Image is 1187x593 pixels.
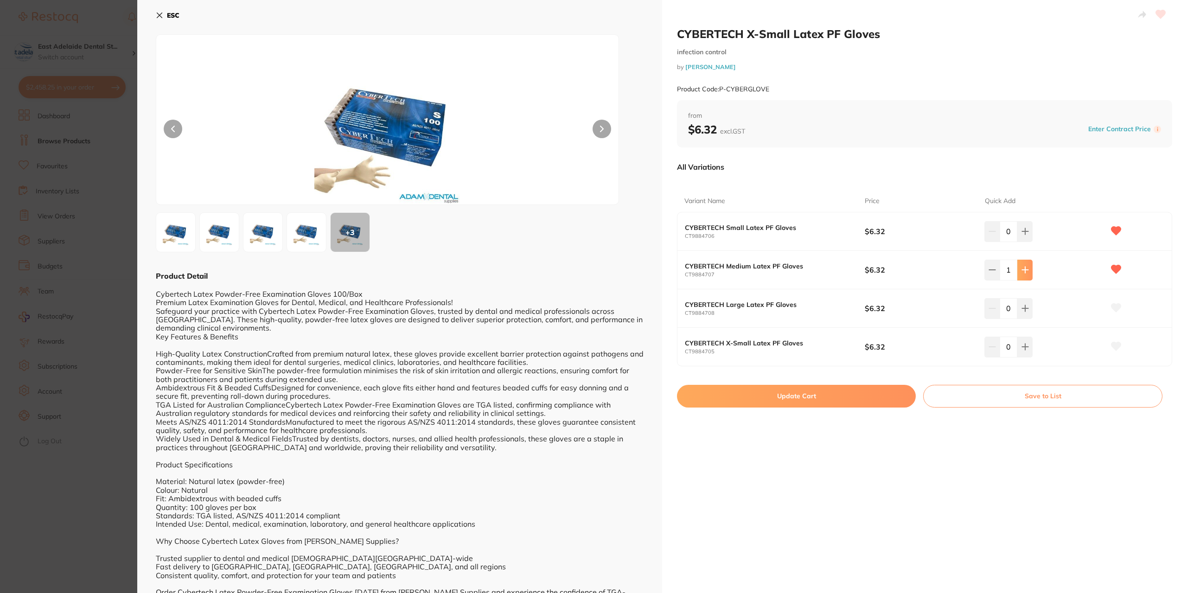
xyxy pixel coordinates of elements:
[684,197,725,206] p: Variant Name
[677,85,769,93] small: Product Code: P-CYBERGLOVE
[1154,126,1161,133] label: i
[159,216,192,249] img: NDcwNi5qcGc
[865,342,973,352] b: $6.32
[167,11,179,19] b: ESC
[685,262,847,270] b: CYBERTECH Medium Latex PF Gloves
[685,310,865,316] small: CT9884708
[688,111,1161,121] span: from
[156,7,179,23] button: ESC
[688,122,745,136] b: $6.32
[246,216,280,249] img: NDcwNS5qcGc
[685,339,847,347] b: CYBERTECH X-Small Latex PF Gloves
[685,224,847,231] b: CYBERTECH Small Latex PF Gloves
[331,213,370,252] div: + 3
[330,212,370,252] button: +3
[685,349,865,355] small: CT9884705
[685,63,736,70] a: [PERSON_NAME]
[865,226,973,236] b: $6.32
[685,301,847,308] b: CYBERTECH Large Latex PF Gloves
[865,197,880,206] p: Price
[720,127,745,135] span: excl. GST
[290,216,323,249] img: NDcwOC5qcGc
[985,197,1015,206] p: Quick Add
[677,162,724,172] p: All Variations
[249,58,526,204] img: NDcwNi5qcGc
[677,48,1172,56] small: infection control
[677,64,1172,70] small: by
[923,385,1162,407] button: Save to List
[1085,125,1154,134] button: Enter Contract Price
[156,271,208,281] b: Product Detail
[677,385,916,407] button: Update Cart
[685,233,865,239] small: CT9884706
[677,27,1172,41] h2: CYBERTECH X-Small Latex PF Gloves
[865,265,973,275] b: $6.32
[203,216,236,249] img: NDcwNy5qcGc
[685,272,865,278] small: CT9884707
[865,303,973,313] b: $6.32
